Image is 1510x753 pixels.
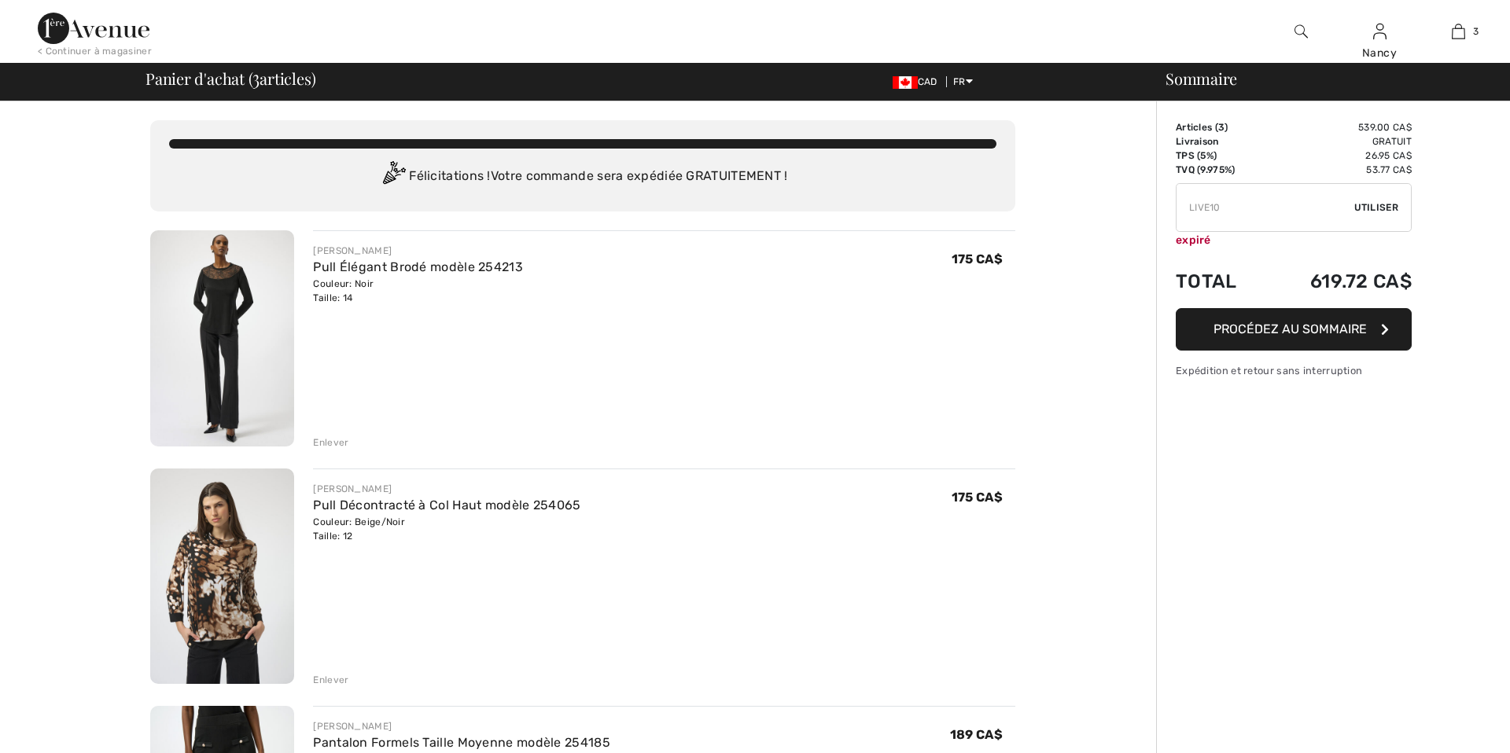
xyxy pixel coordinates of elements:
td: Gratuit [1265,134,1412,149]
a: 3 [1420,22,1497,41]
span: 3 [1218,122,1225,133]
td: 26.95 CA$ [1265,149,1412,163]
td: Total [1176,255,1265,308]
span: 175 CA$ [952,490,1003,505]
div: Couleur: Beige/Noir Taille: 12 [313,515,580,543]
span: FR [953,76,973,87]
a: Se connecter [1373,24,1387,39]
div: [PERSON_NAME] [313,719,610,733]
td: Livraison [1176,134,1265,149]
img: recherche [1295,22,1308,41]
td: Articles ( ) [1176,120,1265,134]
td: 539.00 CA$ [1265,120,1412,134]
a: Pantalon Formels Taille Moyenne modèle 254185 [313,735,610,750]
a: Pull Décontracté à Col Haut modèle 254065 [313,498,580,512]
img: 1ère Avenue [38,13,149,44]
img: Pull Élégant Brodé modèle 254213 [150,230,294,446]
td: 619.72 CA$ [1265,255,1412,308]
div: Sommaire [1147,71,1501,86]
button: Procédez au sommaire [1176,308,1412,351]
a: Pull Élégant Brodé modèle 254213 [313,259,523,274]
span: 3 [1473,24,1479,39]
img: Congratulation2.svg [377,161,409,193]
span: 3 [252,67,260,87]
img: Pull Décontracté à Col Haut modèle 254065 [150,468,294,685]
div: Expédition et retour sans interruption [1176,363,1412,378]
img: Mes infos [1373,22,1387,41]
img: Canadian Dollar [893,76,918,89]
div: < Continuer à magasiner [38,44,152,58]
div: Couleur: Noir Taille: 14 [313,277,523,305]
span: Panier d'achat ( articles) [145,71,315,86]
div: Enlever [313,435,348,450]
div: Nancy [1341,45,1418,61]
td: TPS (5%) [1176,149,1265,163]
div: [PERSON_NAME] [313,482,580,496]
img: Mon panier [1452,22,1465,41]
span: Procédez au sommaire [1214,321,1367,336]
div: [PERSON_NAME] [313,244,523,258]
span: CAD [893,76,944,87]
span: 189 CA$ [950,727,1003,742]
div: Félicitations ! Votre commande sera expédiée GRATUITEMENT ! [169,161,996,193]
div: Enlever [313,673,348,687]
span: 175 CA$ [952,252,1003,266]
span: Utiliser [1354,200,1398,215]
div: expiré [1176,232,1412,248]
td: TVQ (9.975%) [1176,163,1265,177]
td: 53.77 CA$ [1265,163,1412,177]
input: Code promo [1177,184,1354,231]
